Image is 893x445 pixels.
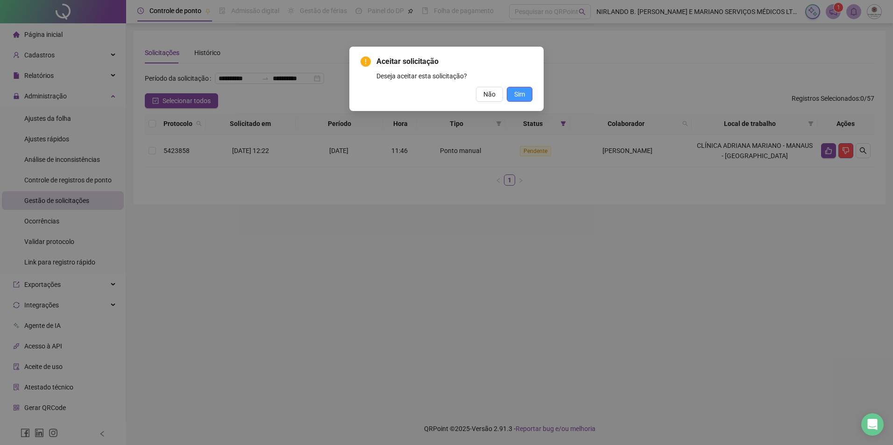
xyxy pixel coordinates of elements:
[507,87,532,102] button: Sim
[376,56,532,67] span: Aceitar solicitação
[376,71,532,81] div: Deseja aceitar esta solicitação?
[476,87,503,102] button: Não
[861,413,884,436] div: Open Intercom Messenger
[514,89,525,99] span: Sim
[361,56,371,67] span: exclamation-circle
[483,89,496,99] span: Não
